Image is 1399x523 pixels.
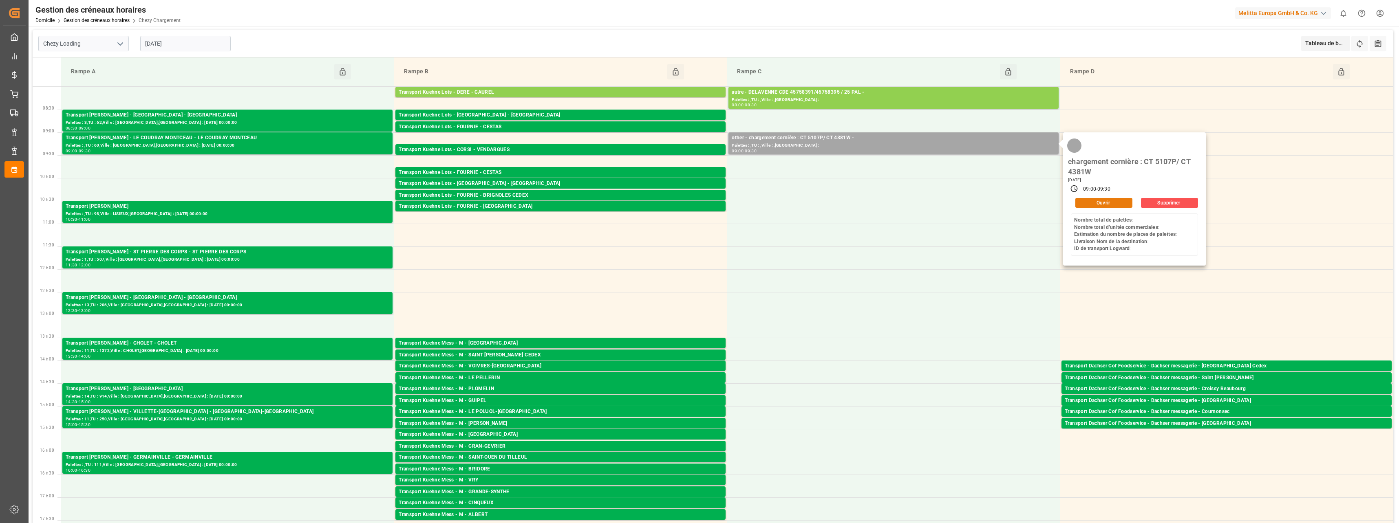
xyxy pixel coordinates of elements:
[66,126,77,130] div: 08:30
[399,385,722,393] div: Transport Kuehne Mess - M - PLOMELIN
[43,152,54,156] span: 09:30
[399,439,722,446] div: Palettes : ,TU : 5,Ville : [GEOGRAPHIC_DATA],[GEOGRAPHIC_DATA] : [DATE] 00:00:00
[399,416,722,423] div: Palettes : ,TU : 5,Ville : [GEOGRAPHIC_DATA],[GEOGRAPHIC_DATA] : [DATE] 00:00:00
[1074,217,1132,223] b: Nombre total de palettes
[66,218,77,221] div: 10:30
[399,428,722,435] div: Palettes : ,TU : 93,Ville : [PERSON_NAME],[GEOGRAPHIC_DATA] : [DATE] 00:00:00
[399,442,722,450] div: Transport Kuehne Mess - M - CRAN-GEVRIER
[40,402,54,407] span: 15 h 00
[399,473,722,480] div: Palettes : ,TU : 5,Ville : BRIDORE,Arrivée : [DATE] 00:00:00
[1065,408,1388,416] div: Transport Dachser Cof Foodservice - Dachser messagerie - Cournonsec
[40,425,54,430] span: 15 h 30
[66,119,389,126] div: Palettes : 3,TU : 62,Ville : [GEOGRAPHIC_DATA],[GEOGRAPHIC_DATA] : [DATE] 00:00:00
[43,243,54,247] span: 11:30
[1305,40,1347,46] font: Tableau de bord
[1065,370,1388,377] div: Palettes : 1,TU : 54,Ville : Perpignan Cedex,[GEOGRAPHIC_DATA] : [DATE] 00:00:00
[66,354,77,358] div: 13:30
[66,347,389,354] div: Palettes : 11,TU : 1372,Ville : CHOLET,[GEOGRAPHIC_DATA] : [DATE] 00:00:00
[399,450,722,457] div: Palettes : ,TU : 12,Ville : CRAN-GEVRIER,[GEOGRAPHIC_DATA] : [DATE] 00:00:00
[1074,246,1130,251] b: ID de transport Logward
[40,174,54,179] span: 10 h 00
[77,468,79,472] div: -
[399,465,722,473] div: Transport Kuehne Mess - M - BRIDORE
[66,385,389,393] div: Transport [PERSON_NAME] - [GEOGRAPHIC_DATA]
[35,18,55,23] a: Domicile
[1074,217,1177,253] div: : : : : :
[399,453,722,461] div: Transport Kuehne Mess - M - SAINT-OUEN DU TILLEUL
[399,200,722,207] div: Palettes : 4,TU : ,Ville : BRIGNOLES CEDEX,[GEOGRAPHIC_DATA] : [DATE] 00:00:00
[40,288,54,293] span: 12 h 30
[77,218,79,221] div: -
[66,400,77,404] div: 14:30
[40,266,54,270] span: 12 h 00
[66,202,389,211] div: Transport [PERSON_NAME]
[1097,186,1110,193] div: 09:30
[399,180,722,188] div: Transport Kuehne Lots - [GEOGRAPHIC_DATA] - [GEOGRAPHIC_DATA]
[40,516,54,521] span: 17 h 30
[399,119,722,126] div: Palettes : 8,TU : 270,Ville : CASTELNAUDARY,[GEOGRAPHIC_DATA] : [DATE] 00:00:00
[399,461,722,468] div: Palettes : ,TU : 6,Ville : [GEOGRAPHIC_DATA],[GEOGRAPHIC_DATA] : [DATE] 00:00:00
[40,471,54,475] span: 16 h 30
[43,106,54,110] span: 08:30
[1065,155,1204,177] div: chargement cornière : CT 5107P/ CT 4381W
[114,37,126,50] button: Ouvrir le menu
[66,149,77,153] div: 09:00
[399,496,722,503] div: Palettes : ,TU : 6,Ville : GRANDE-SYNTHE,Arrivée : [DATE] 00:00:00
[399,351,722,359] div: Transport Kuehne Mess - M - SAINT [PERSON_NAME] CEDEX
[77,149,79,153] div: -
[79,423,90,426] div: 15:30
[66,309,77,312] div: 12:30
[43,129,54,133] span: 09:00
[66,408,389,416] div: Transport [PERSON_NAME] - VILLETTE-[GEOGRAPHIC_DATA] - [GEOGRAPHIC_DATA]-[GEOGRAPHIC_DATA]
[66,294,389,302] div: Transport [PERSON_NAME] - [GEOGRAPHIC_DATA] - [GEOGRAPHIC_DATA]
[79,309,90,312] div: 13:00
[77,400,79,404] div: -
[399,154,722,161] div: Palettes : 3,TU : 554,Ville : VENDARGUES,Arrivée : [DATE] 00:00:00
[399,488,722,496] div: Transport Kuehne Mess - M - GRANDE-SYNTHE
[744,103,745,107] div: -
[66,256,389,263] div: Palettes : 1,TU : 507,Ville : [GEOGRAPHIC_DATA],[GEOGRAPHIC_DATA] : [DATE] 00:00:00
[66,423,77,426] div: 15:00
[1065,405,1388,412] div: Palettes : 2,TU : 4,Ville : [GEOGRAPHIC_DATA],[GEOGRAPHIC_DATA] : [DATE] 00:00:00
[399,359,722,366] div: Palettes : ,TU : 23,Ville : [GEOGRAPHIC_DATA][PERSON_NAME],[GEOGRAPHIC_DATA] : [DATE] 00:00:00
[399,507,722,514] div: Palettes : ,TU : 6,Ville : CINQUEUX,[GEOGRAPHIC_DATA] : [DATE] 00:00:00
[399,177,722,184] div: Palettes : ,TU : 29,Ville : CESTAS,[GEOGRAPHIC_DATA] : [DATE] 00:00:00
[399,511,722,519] div: Transport Kuehne Mess - M - ALBERT
[732,88,1055,97] div: autre - DELAVENNE CDE 45758391/45758395 / 25 PAL -
[1074,231,1176,237] b: Estimation du nombre de places de palettes
[79,400,90,404] div: 15:00
[68,64,334,79] div: Rampe A
[732,97,1055,103] div: Palettes : ,TU : ,Ville : ,[GEOGRAPHIC_DATA] :
[43,220,54,224] span: 11:00
[1075,198,1132,208] button: Ouvrir
[1065,362,1388,370] div: Transport Dachser Cof Foodservice - Dachser messagerie - [GEOGRAPHIC_DATA] Cedex
[77,309,79,312] div: -
[734,64,1000,79] div: Rampe C
[35,4,181,16] div: Gestion des créneaux horaires
[399,397,722,405] div: Transport Kuehne Mess - M - GUIPEL
[399,211,722,218] div: Palettes : ,TU : 66,Ville : [GEOGRAPHIC_DATA],[GEOGRAPHIC_DATA] : [DATE] 00:00:00
[1141,198,1198,208] button: Supprimer
[744,149,745,153] div: -
[40,448,54,453] span: 16 h 00
[399,370,722,377] div: Palettes : ,TU : 72,Ville : [GEOGRAPHIC_DATA],[GEOGRAPHIC_DATA] : [DATE] 00:00:00
[399,405,722,412] div: Palettes : ,TU : 6,Ville : GUIPEL,[GEOGRAPHIC_DATA] : [DATE] 00:00:00
[1065,397,1388,405] div: Transport Dachser Cof Foodservice - Dachser messagerie - [GEOGRAPHIC_DATA]
[1334,4,1353,22] button: Afficher 0 nouvelles notifications
[745,103,757,107] div: 08:30
[66,416,389,423] div: Palettes : 11,TU : 250,Ville : [GEOGRAPHIC_DATA],[GEOGRAPHIC_DATA] : [DATE] 00:00:00
[79,468,90,472] div: 16:30
[40,494,54,498] span: 17 h 00
[399,393,722,400] div: Palettes : ,TU : 6,Ville : [GEOGRAPHIC_DATA],[GEOGRAPHIC_DATA] : [DATE] 00:00:00
[399,499,722,507] div: Transport Kuehne Mess - M - CINQUEUX
[40,357,54,361] span: 14 h 00
[1065,385,1388,393] div: Transport Dachser Cof Foodservice - Dachser messagerie - Croissy Beaubourg
[1353,4,1371,22] button: Centre d’aide
[79,263,90,267] div: 12:00
[399,339,722,347] div: Transport Kuehne Mess - M - [GEOGRAPHIC_DATA]
[1065,177,1204,183] div: [DATE]
[399,202,722,211] div: Transport Kuehne Lots - FOURNIE - [GEOGRAPHIC_DATA]
[40,334,54,338] span: 13 h 30
[38,36,129,51] input: Type à rechercher/sélectionner
[399,484,722,491] div: Palettes : ,TU : 6,Ville : VRY,[GEOGRAPHIC_DATA] : [DATE] 00:00:00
